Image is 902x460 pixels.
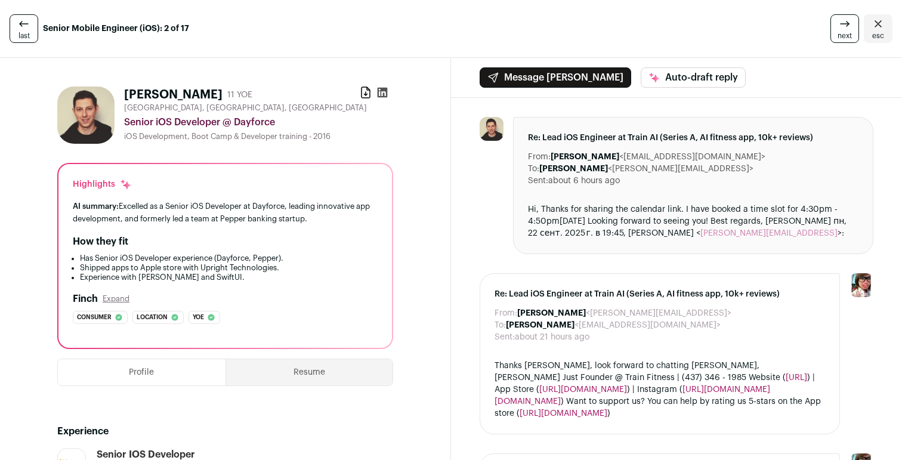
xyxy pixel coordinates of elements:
h2: Finch [73,292,98,306]
div: 11 YOE [227,89,252,101]
span: Consumer [77,311,112,323]
button: Expand [103,294,129,304]
dt: From: [495,307,517,319]
dt: To: [528,163,539,175]
span: esc [872,31,884,41]
div: Thanks [PERSON_NAME], look forward to chatting [PERSON_NAME], [PERSON_NAME] Just Founder @ Train ... [495,360,825,419]
a: [URL] [786,373,807,382]
b: [PERSON_NAME] [506,321,574,329]
h1: [PERSON_NAME] [124,87,223,103]
b: [PERSON_NAME] [539,165,608,173]
li: Has Senior iOS Developer experience (Dayforce, Pepper). [80,254,378,263]
li: Shipped apps to Apple store with Upright Technologies. [80,263,378,273]
a: [URL][DOMAIN_NAME] [539,385,627,394]
b: [PERSON_NAME] [517,309,586,317]
dd: about 6 hours ago [548,175,620,187]
dt: To: [495,319,506,331]
div: Highlights [73,178,132,190]
dd: <[EMAIL_ADDRESS][DOMAIN_NAME]> [506,319,721,331]
span: last [18,31,30,41]
a: [PERSON_NAME][EMAIL_ADDRESS] [700,229,838,237]
span: Location [137,311,168,323]
div: Hi, Thanks for sharing the calendar link. I have booked a time slot for 4:30pm - 4:50pm[DATE] Loo... [528,203,858,239]
dt: From: [528,151,551,163]
button: Profile [58,359,225,385]
span: Re: Lead iOS Engineer at Train AI (Series A, AI fitness app, 10k+ reviews) [495,288,825,300]
strong: Senior Mobile Engineer (iOS): 2 of 17 [43,23,189,35]
li: Experience with [PERSON_NAME] and SwiftUI. [80,273,378,282]
dd: <[EMAIL_ADDRESS][DOMAIN_NAME]> [551,151,765,163]
span: [GEOGRAPHIC_DATA], [GEOGRAPHIC_DATA], [GEOGRAPHIC_DATA] [124,103,367,113]
a: next [830,14,859,43]
h2: How they fit [73,234,128,249]
span: Yoe [193,311,204,323]
button: Auto-draft reply [641,67,746,88]
dd: <[PERSON_NAME][EMAIL_ADDRESS]> [517,307,731,319]
span: next [838,31,852,41]
dt: Sent: [528,175,548,187]
dt: Sent: [495,331,515,343]
a: last [10,14,38,43]
h2: Experience [57,424,393,439]
div: Senior iOS Developer @ Dayforce [124,115,393,129]
span: AI summary: [73,202,119,210]
img: c53fcd7966fdb32594efc93874cc5b3ad949256a85f108550b62f4dc0bd97916.jpg [57,87,115,144]
dd: <[PERSON_NAME][EMAIL_ADDRESS]> [539,163,753,175]
div: Excelled as a Senior iOS Developer at Dayforce, leading innovative app development, and formerly ... [73,200,378,225]
button: Message [PERSON_NAME] [480,67,631,88]
b: [PERSON_NAME] [551,153,619,161]
dd: about 21 hours ago [515,331,589,343]
button: Resume [226,359,393,385]
div: iOS Development, Boot Camp & Developer training - 2016 [124,132,393,141]
img: 14759586-medium_jpg [850,273,873,297]
span: Re: Lead iOS Engineer at Train AI (Series A, AI fitness app, 10k+ reviews) [528,132,858,144]
a: [URL][DOMAIN_NAME] [520,409,607,418]
img: c53fcd7966fdb32594efc93874cc5b3ad949256a85f108550b62f4dc0bd97916.jpg [480,117,503,141]
a: Close [864,14,892,43]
